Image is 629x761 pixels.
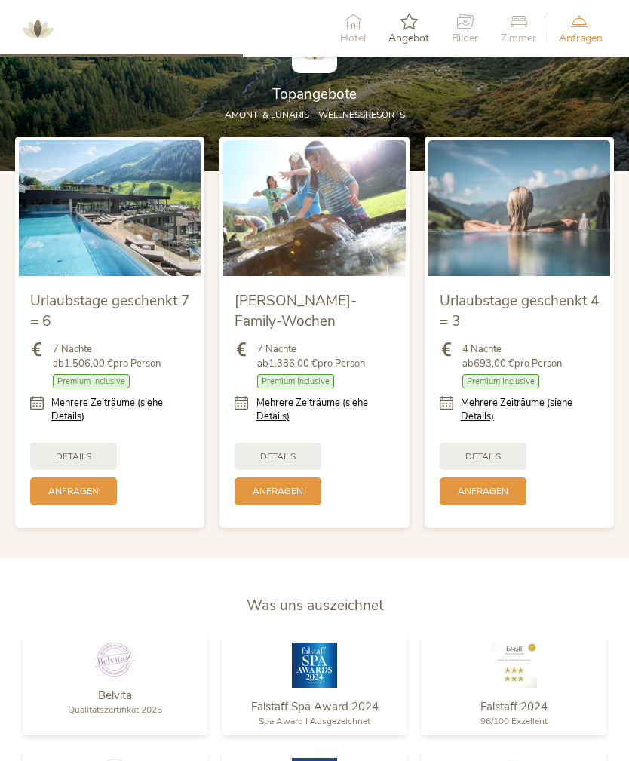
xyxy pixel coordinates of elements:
[256,396,394,423] a: Mehrere Zeiträume (siehe Details)
[462,374,539,388] span: Premium Inclusive
[64,357,113,370] b: 1.506,00 €
[501,33,536,44] span: Zimmer
[452,33,478,44] span: Bilder
[247,596,383,615] span: Was uns auszeichnet
[340,33,366,44] span: Hotel
[461,396,599,423] a: Mehrere Zeiträume (siehe Details)
[92,643,137,677] img: Belvita
[462,342,562,370] span: 4 Nächte ab pro Person
[260,450,296,463] span: Details
[257,374,334,388] span: Premium Inclusive
[259,715,370,727] span: Spa Award I Ausgezeichnet
[458,485,508,498] span: Anfragen
[225,109,405,121] span: AMONTI & LUNARIS – Wellnessresorts
[251,699,379,714] span: Falstaff Spa Award 2024
[559,33,603,44] span: Anfragen
[292,643,337,688] img: Falstaff Spa Award 2024
[15,6,60,51] img: AMONTI & LUNARIS Wellnessresort
[253,485,303,498] span: Anfragen
[480,699,548,714] span: Falstaff 2024
[388,33,429,44] span: Angebot
[30,291,189,331] span: Urlaubstage geschenkt 7 = 6
[257,342,365,370] span: 7 Nächte ab pro Person
[440,291,599,331] span: Urlaubstage geschenkt 4 = 3
[98,688,132,703] span: Belvita
[465,450,501,463] span: Details
[53,374,130,388] span: Premium Inclusive
[480,715,548,727] span: 96/100 Exzellent
[15,23,60,33] a: AMONTI & LUNARIS Wellnessresort
[48,485,99,498] span: Anfragen
[56,450,91,463] span: Details
[428,140,610,277] img: Urlaubstage geschenkt 4 = 3
[272,84,357,104] span: Topangebote
[51,396,189,423] a: Mehrere Zeiträume (siehe Details)
[492,643,537,688] img: Falstaff 2024
[68,704,162,716] span: Qualitätszertifikat 2025
[268,357,318,370] b: 1.386,00 €
[474,357,514,370] b: 693,00 €
[235,291,357,331] span: [PERSON_NAME]-Family-Wochen
[53,342,161,370] span: 7 Nächte ab pro Person
[223,140,405,277] img: Sommer-Family-Wochen
[19,140,201,277] img: Urlaubstage geschenkt 7 = 6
